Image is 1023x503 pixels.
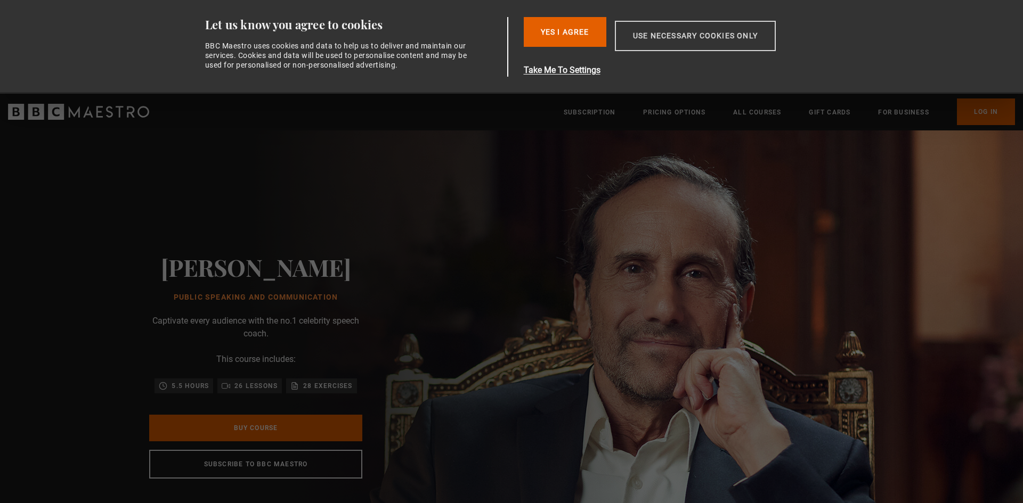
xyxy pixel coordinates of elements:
div: Let us know you agree to cookies [205,17,504,32]
p: This course includes: [216,353,296,366]
a: Subscription [564,107,615,118]
a: Pricing Options [643,107,705,118]
p: Captivate every audience with the no.1 celebrity speech coach. [149,315,362,340]
p: 5.5 hours [172,381,209,391]
a: For business [878,107,929,118]
p: 28 exercises [303,381,352,391]
a: All Courses [733,107,781,118]
svg: BBC Maestro [8,104,149,120]
a: Log In [957,98,1015,125]
nav: Primary [564,98,1015,125]
button: Use necessary cookies only [615,21,776,51]
a: Subscribe to BBC Maestro [149,450,362,479]
button: Take Me To Settings [524,64,826,77]
h1: Public Speaking and Communication [161,293,351,302]
div: BBC Maestro uses cookies and data to help us to deliver and maintain our services. Cookies and da... [205,41,474,70]
a: Buy Course [149,415,362,441]
p: 26 lessons [234,381,278,391]
h2: [PERSON_NAME] [161,253,351,281]
button: Yes I Agree [524,17,606,47]
a: Gift Cards [809,107,850,118]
